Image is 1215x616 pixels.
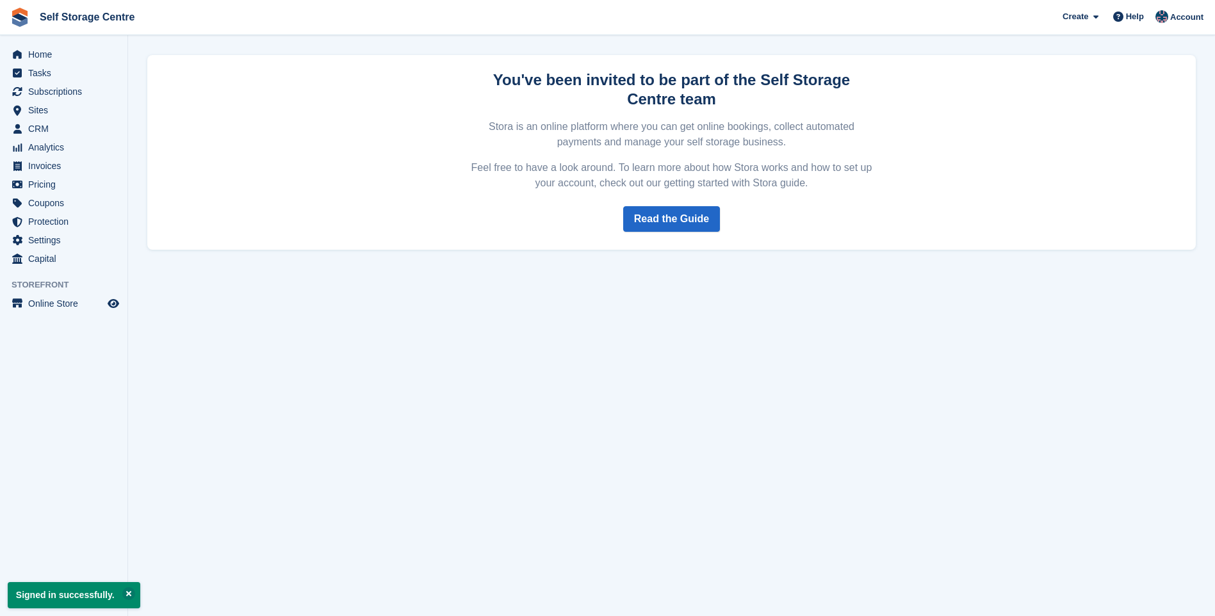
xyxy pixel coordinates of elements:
[469,160,874,191] p: Feel free to have a look around. To learn more about how Stora works and how to set up your accou...
[6,120,121,138] a: menu
[623,206,720,232] a: Read the Guide
[1170,11,1203,24] span: Account
[28,120,105,138] span: CRM
[6,83,121,101] a: menu
[106,296,121,311] a: Preview store
[28,157,105,175] span: Invoices
[1155,10,1168,23] img: Clair Cole
[28,250,105,268] span: Capital
[28,175,105,193] span: Pricing
[28,213,105,231] span: Protection
[6,231,121,249] a: menu
[8,582,140,608] p: Signed in successfully.
[6,138,121,156] a: menu
[6,45,121,63] a: menu
[6,64,121,82] a: menu
[6,250,121,268] a: menu
[1126,10,1144,23] span: Help
[1063,10,1088,23] span: Create
[6,175,121,193] a: menu
[35,6,140,28] a: Self Storage Centre
[10,8,29,27] img: stora-icon-8386f47178a22dfd0bd8f6a31ec36ba5ce8667c1dd55bd0f319d3a0aa187defe.svg
[6,194,121,212] a: menu
[28,231,105,249] span: Settings
[6,213,121,231] a: menu
[469,119,874,150] p: Stora is an online platform where you can get online bookings, collect automated payments and man...
[28,295,105,312] span: Online Store
[28,45,105,63] span: Home
[6,157,121,175] a: menu
[28,138,105,156] span: Analytics
[28,194,105,212] span: Coupons
[28,64,105,82] span: Tasks
[12,279,127,291] span: Storefront
[6,101,121,119] a: menu
[6,295,121,312] a: menu
[28,83,105,101] span: Subscriptions
[493,71,850,108] strong: You've been invited to be part of the Self Storage Centre team
[28,101,105,119] span: Sites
